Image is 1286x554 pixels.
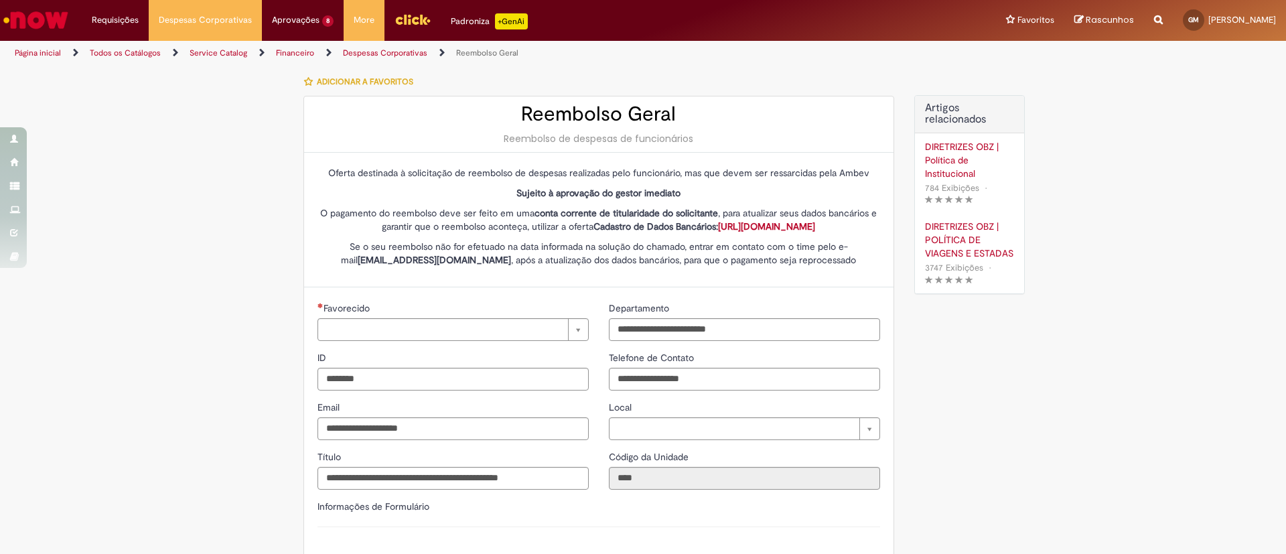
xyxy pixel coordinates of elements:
[317,368,589,391] input: ID
[986,259,994,277] span: •
[10,41,847,66] ul: Trilhas de página
[343,48,427,58] a: Despesas Corporativas
[1074,14,1134,27] a: Rascunhos
[317,467,589,490] input: Título
[317,401,342,413] span: Email
[593,220,815,232] strong: Cadastro de Dados Bancários:
[718,220,815,232] a: [URL][DOMAIN_NAME]
[317,500,429,512] label: Informações de Formulário
[276,48,314,58] a: Financeiro
[1086,13,1134,26] span: Rascunhos
[317,352,329,364] span: ID
[925,102,1014,126] h3: Artigos relacionados
[317,132,880,145] div: Reembolso de despesas de funcionários
[609,467,880,490] input: Código da Unidade
[982,179,990,197] span: •
[609,368,880,391] input: Telefone de Contato
[495,13,528,29] p: +GenAi
[609,417,880,440] a: Limpar campo Local
[317,206,880,233] p: O pagamento do reembolso deve ser feito em uma , para atualizar seus dados bancários e garantir q...
[358,254,511,266] strong: [EMAIL_ADDRESS][DOMAIN_NAME]
[609,450,691,464] label: Somente leitura - Código da Unidade
[90,48,161,58] a: Todos os Catálogos
[516,187,681,199] strong: Sujeito à aprovação do gestor imediato
[317,103,880,125] h2: Reembolso Geral
[534,207,718,219] strong: conta corrente de titularidade do solicitante
[609,401,634,413] span: Local
[322,15,334,27] span: 8
[92,13,139,27] span: Requisições
[317,318,589,341] a: Limpar campo Favorecido
[609,352,697,364] span: Telefone de Contato
[15,48,61,58] a: Página inicial
[925,262,983,273] span: 3747 Exibições
[609,451,691,463] span: Somente leitura - Código da Unidade
[451,13,528,29] div: Padroniza
[190,48,247,58] a: Service Catalog
[272,13,319,27] span: Aprovações
[317,166,880,180] p: Oferta destinada à solicitação de reembolso de despesas realizadas pelo funcionário, mas que deve...
[925,220,1014,260] a: DIRETRIZES OBZ | POLÍTICA DE VIAGENS E ESTADAS
[317,451,344,463] span: Título
[1188,15,1199,24] span: GM
[159,13,252,27] span: Despesas Corporativas
[317,76,413,87] span: Adicionar a Favoritos
[609,302,672,314] span: Departamento
[1,7,70,33] img: ServiceNow
[1208,14,1276,25] span: [PERSON_NAME]
[456,48,518,58] a: Reembolso Geral
[395,9,431,29] img: click_logo_yellow_360x200.png
[354,13,374,27] span: More
[609,318,880,341] input: Departamento
[317,303,324,308] span: Necessários
[925,182,979,194] span: 784 Exibições
[925,140,1014,180] a: DIRETRIZES OBZ | Política de Institucional
[1017,13,1054,27] span: Favoritos
[317,417,589,440] input: Email
[303,68,421,96] button: Adicionar a Favoritos
[317,240,880,267] p: Se o seu reembolso não for efetuado na data informada na solução do chamado, entrar em contato co...
[324,302,372,314] span: Necessários - Favorecido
